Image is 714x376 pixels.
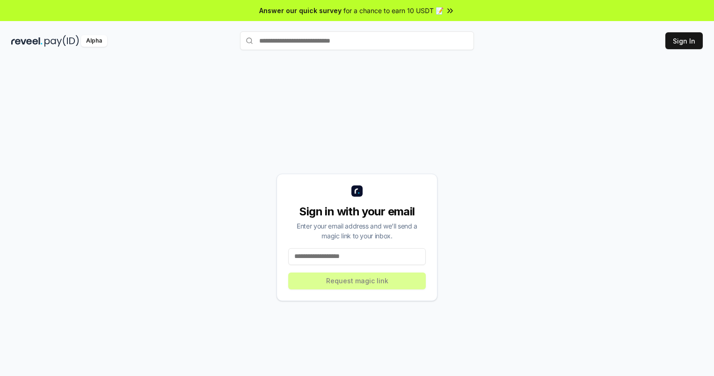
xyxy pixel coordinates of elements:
div: Sign in with your email [288,204,426,219]
span: Answer our quick survey [259,6,342,15]
div: Alpha [81,35,107,47]
button: Sign In [665,32,703,49]
div: Enter your email address and we’ll send a magic link to your inbox. [288,221,426,241]
img: logo_small [351,185,363,197]
img: reveel_dark [11,35,43,47]
img: pay_id [44,35,79,47]
span: for a chance to earn 10 USDT 📝 [343,6,444,15]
